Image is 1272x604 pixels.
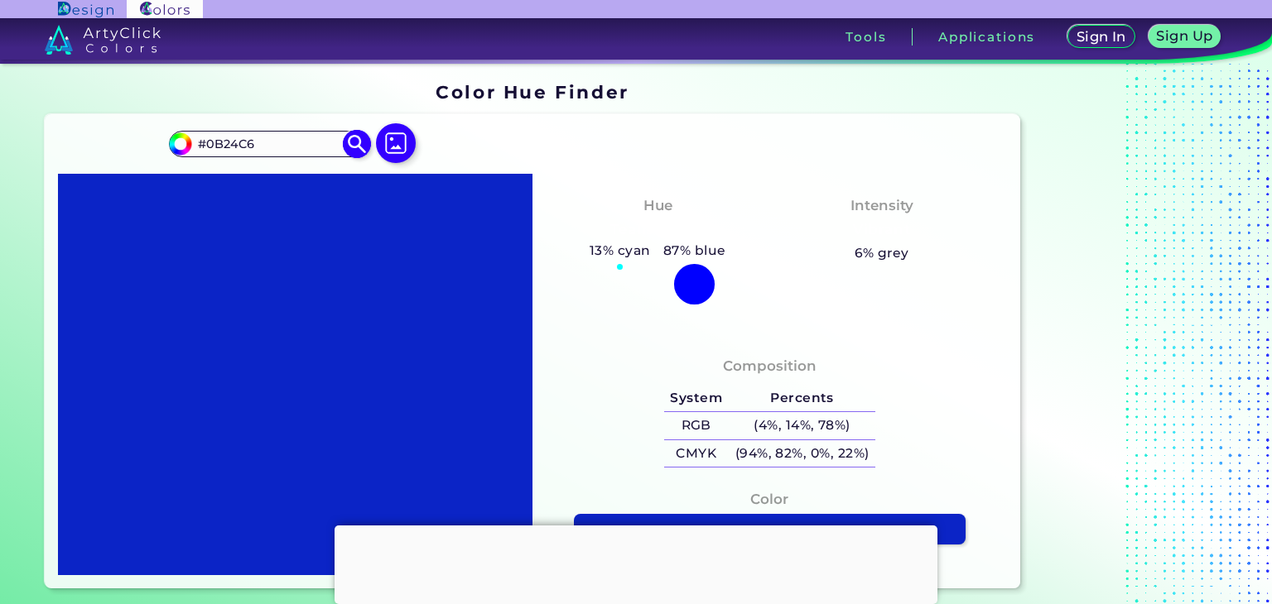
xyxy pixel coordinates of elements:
h4: Hue [643,194,672,218]
h5: 87% blue [657,240,732,261]
img: ArtyClick Design logo [58,2,113,17]
h5: (4%, 14%, 78%) [729,412,875,439]
h5: RGB [664,412,729,439]
img: logo_artyclick_colors_white.svg [45,25,161,55]
h5: System [664,385,729,412]
h4: Composition [723,354,817,378]
h3: Applications [938,31,1035,43]
input: type color.. [192,133,346,156]
h3: Vibrant [846,220,918,240]
iframe: Advertisement [335,525,937,600]
a: Sign In [1067,25,1135,48]
h3: Tools [846,31,886,43]
a: Sign Up [1149,25,1221,48]
h3: Tealish Blue [604,220,712,240]
h5: 6% grey [855,242,909,264]
iframe: Advertisement [1027,75,1234,594]
img: icon picture [376,123,416,163]
h4: Intensity [850,194,913,218]
h5: (94%, 82%, 0%, 22%) [729,440,875,467]
h4: Color [750,487,788,511]
h5: Percents [729,385,875,412]
h5: Sign Up [1156,29,1212,42]
h5: CMYK [664,440,729,467]
h5: 13% cyan [583,240,657,261]
img: icon search [343,130,372,159]
h5: Sign In [1077,30,1126,43]
h1: Color Hue Finder [436,79,629,104]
